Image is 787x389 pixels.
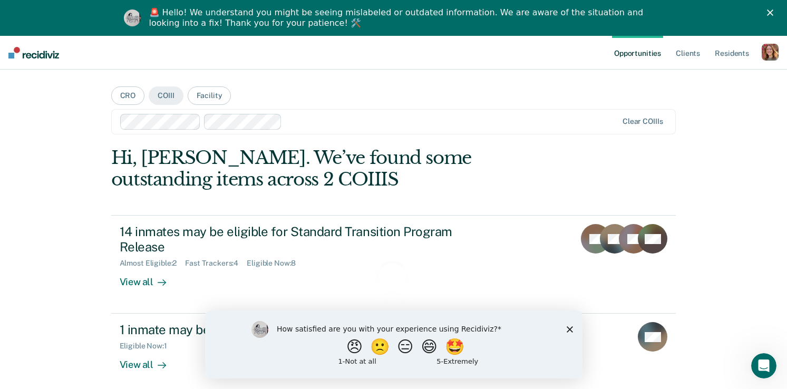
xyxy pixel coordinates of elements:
[149,7,647,28] div: 🚨 Hello! We understand you might be seeing mislabeled or outdated information. We are aware of th...
[205,310,582,378] iframe: Survey by Kim from Recidiviz
[111,86,145,105] button: CRO
[368,298,419,307] div: Loading data...
[188,86,231,105] button: Facility
[124,9,141,26] img: Profile image for Kim
[674,36,702,70] a: Clients
[767,9,778,16] div: Close
[612,36,663,70] a: Opportunities
[149,86,183,105] button: COIII
[713,36,751,70] a: Residents
[623,117,663,126] div: Clear COIIIs
[8,47,59,59] img: Recidiviz
[751,353,776,378] iframe: Intercom live chat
